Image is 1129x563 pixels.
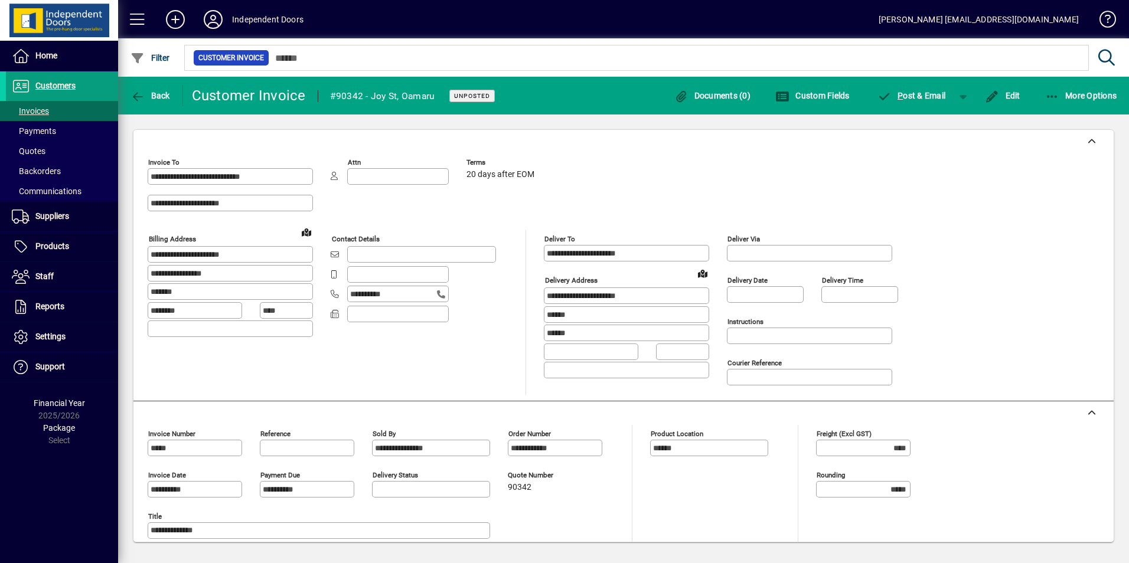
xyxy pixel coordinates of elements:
[466,159,537,166] span: Terms
[43,423,75,433] span: Package
[330,87,435,106] div: #90342 - Joy St, Oamaru
[128,85,173,106] button: Back
[148,471,186,479] mat-label: Invoice date
[12,186,81,196] span: Communications
[35,332,66,341] span: Settings
[898,91,903,100] span: P
[772,85,853,106] button: Custom Fields
[727,276,768,284] mat-label: Delivery date
[130,53,170,63] span: Filter
[34,398,85,408] span: Financial Year
[297,222,316,241] a: View on map
[508,483,531,492] span: 90342
[35,211,69,221] span: Suppliers
[1091,2,1114,41] a: Knowledge Base
[130,91,170,100] span: Back
[118,85,183,106] app-page-header-button: Back
[1045,91,1117,100] span: More Options
[373,471,418,479] mat-label: Delivery status
[6,141,118,161] a: Quotes
[879,10,1079,29] div: [PERSON_NAME] [EMAIL_ADDRESS][DOMAIN_NAME]
[6,121,118,141] a: Payments
[671,85,753,106] button: Documents (0)
[148,512,162,521] mat-label: Title
[35,362,65,371] span: Support
[6,292,118,322] a: Reports
[35,51,57,60] span: Home
[12,166,61,176] span: Backorders
[6,181,118,201] a: Communications
[6,202,118,231] a: Suppliers
[693,264,712,283] a: View on map
[822,276,863,284] mat-label: Delivery time
[148,158,180,166] mat-label: Invoice To
[12,146,45,156] span: Quotes
[6,101,118,121] a: Invoices
[128,47,173,68] button: Filter
[35,81,76,90] span: Customers
[373,430,396,438] mat-label: Sold by
[466,170,534,179] span: 20 days after EOM
[1042,85,1120,106] button: More Options
[260,471,300,479] mat-label: Payment due
[508,430,551,438] mat-label: Order number
[192,86,306,105] div: Customer Invoice
[148,430,195,438] mat-label: Invoice number
[194,9,232,30] button: Profile
[156,9,194,30] button: Add
[727,317,763,326] mat-label: Instructions
[651,430,703,438] mat-label: Product location
[982,85,1023,106] button: Edit
[35,241,69,251] span: Products
[817,430,872,438] mat-label: Freight (excl GST)
[817,471,845,479] mat-label: Rounding
[6,322,118,352] a: Settings
[872,85,952,106] button: Post & Email
[6,262,118,292] a: Staff
[35,302,64,311] span: Reports
[12,106,49,116] span: Invoices
[985,91,1020,100] span: Edit
[348,158,361,166] mat-label: Attn
[727,235,760,243] mat-label: Deliver via
[727,359,782,367] mat-label: Courier Reference
[544,235,575,243] mat-label: Deliver To
[232,10,304,29] div: Independent Doors
[198,52,264,64] span: Customer Invoice
[35,271,54,281] span: Staff
[775,91,850,100] span: Custom Fields
[674,91,751,100] span: Documents (0)
[6,352,118,382] a: Support
[12,126,56,136] span: Payments
[877,91,946,100] span: ost & Email
[6,41,118,71] a: Home
[6,161,118,181] a: Backorders
[260,430,291,438] mat-label: Reference
[454,92,490,100] span: Unposted
[6,232,118,261] a: Products
[508,472,579,479] span: Quote number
